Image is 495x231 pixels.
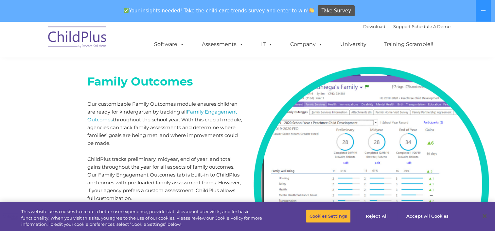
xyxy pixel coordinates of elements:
[306,209,351,223] button: Cookies Settings
[195,38,250,51] a: Assessments
[363,24,451,29] font: |
[121,4,317,17] span: Your insights needed! Take the child care trends survey and enter to win!
[255,38,279,51] a: IT
[334,38,373,51] a: University
[403,209,452,223] button: Accept All Cookies
[322,5,351,17] span: Take Survey
[377,38,440,51] a: Training Scramble!!
[87,155,242,202] p: ChildPlus tracks preliminary, midyear, end of year, and total gains throughout the year for all a...
[87,100,242,147] p: Our customizable Family Outcomes module ensures children are ready for kindergarten by tracking a...
[284,38,329,51] a: Company
[148,38,191,51] a: Software
[21,208,272,228] div: This website uses cookies to create a better user experience, provide statistics about user visit...
[356,209,397,223] button: Reject All
[477,209,492,223] button: Close
[309,8,314,13] img: 👏
[124,8,129,13] img: ✅
[412,24,451,29] a: Schedule A Demo
[45,22,110,54] img: ChildPlus by Procare Solutions
[363,24,385,29] a: Download
[393,24,411,29] a: Support
[318,5,355,17] a: Take Survey
[87,74,193,88] b: Family Outcomes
